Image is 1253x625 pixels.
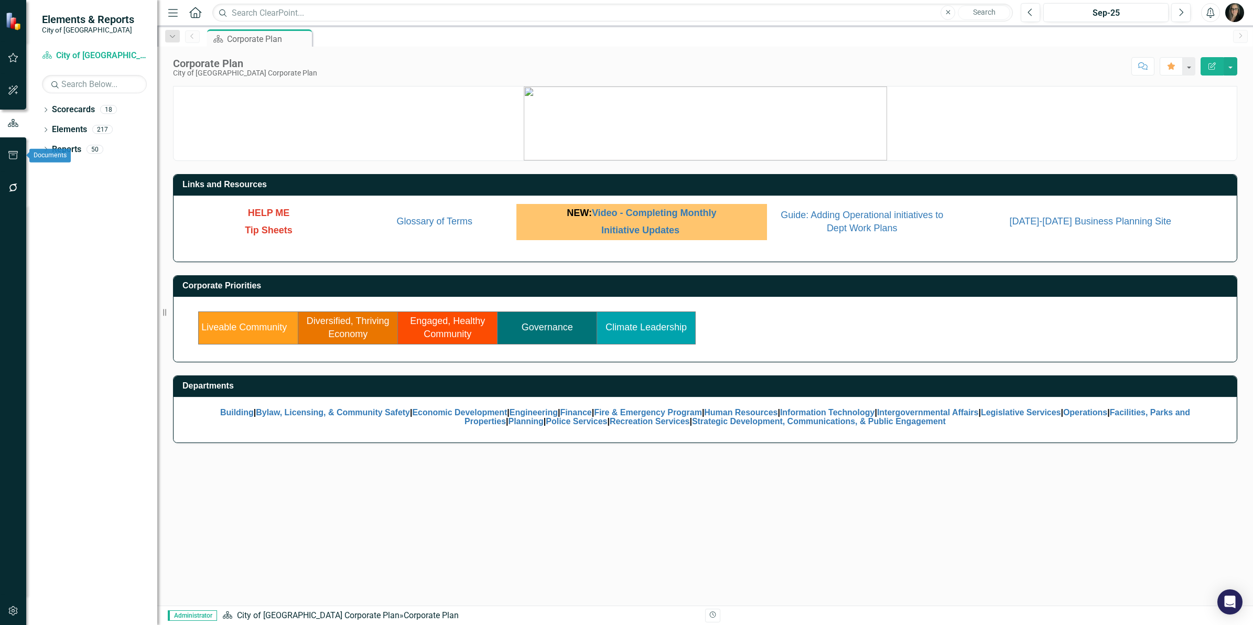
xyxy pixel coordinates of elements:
[248,209,290,218] a: HELP ME
[5,12,24,30] img: ClearPoint Strategy
[981,408,1061,417] a: Legislative Services
[42,75,147,93] input: Search Below...
[973,8,996,16] span: Search
[780,408,875,417] a: Information Technology
[237,610,399,620] a: City of [GEOGRAPHIC_DATA] Corporate Plan
[396,216,472,227] a: Glossary of Terms
[227,33,309,46] div: Corporate Plan
[92,125,113,134] div: 217
[168,610,217,621] span: Administrator
[877,408,979,417] a: Intergovernmental Affairs
[560,408,591,417] a: Finance
[601,225,679,235] a: Initiative Updates
[1217,589,1243,615] div: Open Intercom Messenger
[52,124,87,136] a: Elements
[1047,7,1165,19] div: Sep-25
[606,322,687,332] a: Climate Leadership
[1225,3,1244,22] img: Natalie Kovach
[610,417,690,426] a: Recreation Services
[42,26,134,34] small: City of [GEOGRAPHIC_DATA]
[182,381,1232,391] h3: Departments
[182,281,1232,290] h3: Corporate Priorities
[958,5,1010,20] button: Search
[29,149,71,163] div: Documents
[567,208,716,218] span: NEW:
[592,208,717,218] a: Video - Completing Monthly
[546,417,607,426] a: Police Services
[522,322,573,332] a: Governance
[52,144,81,156] a: Reports
[87,145,103,154] div: 50
[201,322,287,332] a: Liveable Community
[1043,3,1169,22] button: Sep-25
[704,408,777,417] a: Human Resources
[220,408,254,417] a: Building
[1063,408,1107,417] a: Operations
[222,610,697,622] div: »
[173,69,317,77] div: City of [GEOGRAPHIC_DATA] Corporate Plan
[465,408,1190,426] a: Facilities, Parks and Properties
[248,208,290,218] span: HELP ME
[52,104,95,116] a: Scorecards
[1010,216,1171,227] a: [DATE]-[DATE] Business Planning Site
[173,58,317,69] div: Corporate Plan
[781,211,943,233] a: Guide: Adding Operational initiatives to Dept Work Plans
[412,408,507,417] a: Economic Development
[510,408,558,417] a: Engineering
[410,316,485,340] a: Engaged, Healthy Community
[220,408,1190,426] span: | | | | | | | | | | | | | | |
[245,225,293,235] span: Tip Sheets
[182,180,1232,189] h3: Links and Resources
[42,13,134,26] span: Elements & Reports
[594,408,702,417] a: Fire & Emergency Program
[256,408,410,417] a: Bylaw, Licensing, & Community Safety
[307,316,390,340] a: Diversified, Thriving Economy
[781,210,943,234] span: Guide: Adding Operational initiatives to Dept Work Plans
[245,227,293,235] a: Tip Sheets
[404,610,459,620] div: Corporate Plan
[509,417,544,426] a: Planning
[100,105,117,114] div: 18
[212,4,1013,22] input: Search ClearPoint...
[692,417,946,426] a: Strategic Development, Communications, & Public Engagement
[42,50,147,62] a: City of [GEOGRAPHIC_DATA] Corporate Plan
